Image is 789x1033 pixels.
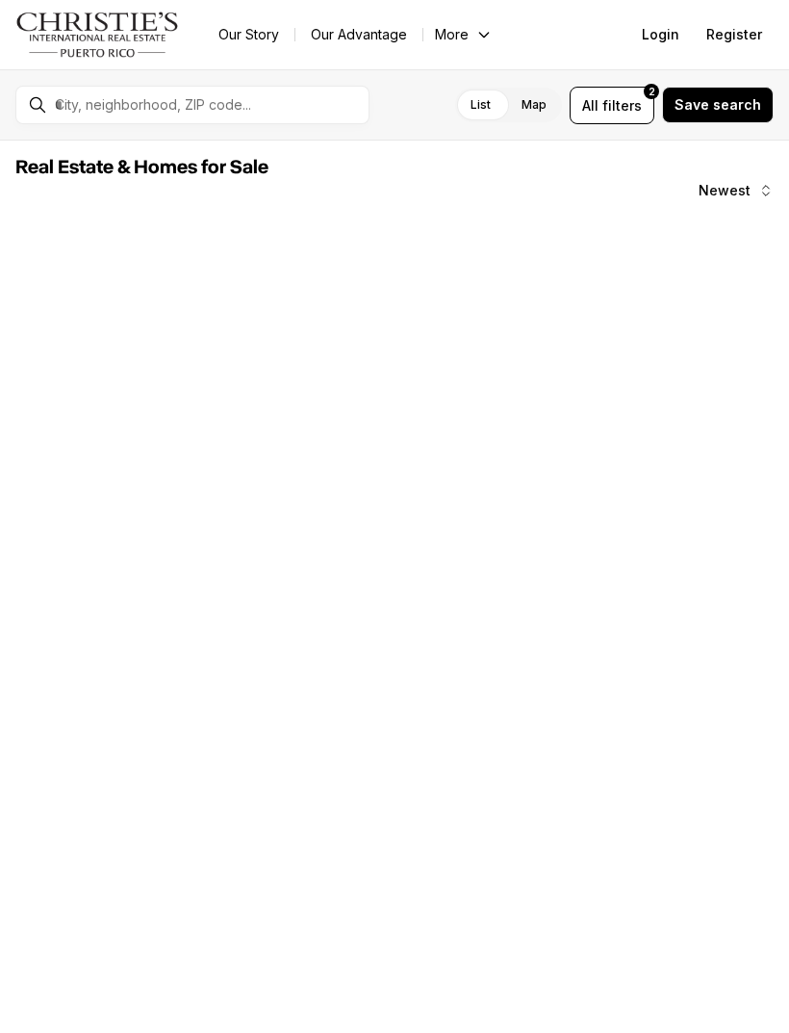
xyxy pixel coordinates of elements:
button: More [423,21,504,48]
span: Save search [674,97,761,113]
label: Map [506,88,562,122]
span: Newest [699,183,751,198]
span: Login [642,27,679,42]
button: Register [695,15,774,54]
button: Newest [687,171,785,210]
a: Our Story [203,21,294,48]
a: Our Advantage [295,21,422,48]
img: logo [15,12,180,58]
button: Save search [662,87,774,123]
button: Allfilters2 [570,87,654,124]
span: All [582,95,598,116]
span: Real Estate & Homes for Sale [15,158,268,177]
span: Register [706,27,762,42]
label: List [455,88,506,122]
span: filters [602,95,642,116]
button: Login [630,15,691,54]
span: 2 [649,84,655,99]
